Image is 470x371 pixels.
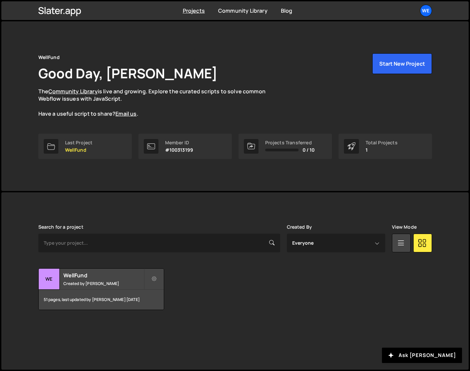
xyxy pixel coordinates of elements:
[287,224,312,230] label: Created By
[38,64,218,82] h1: Good Day, [PERSON_NAME]
[65,147,93,153] p: WellFund
[63,281,144,286] small: Created by [PERSON_NAME]
[218,7,268,14] a: Community Library
[420,5,432,17] a: We
[38,268,164,310] a: We WellFund Created by [PERSON_NAME] 51 pages, last updated by [PERSON_NAME] [DATE]
[183,7,205,14] a: Projects
[165,140,193,145] div: Member ID
[366,147,398,153] p: 1
[38,53,60,61] div: WellFund
[48,88,98,95] a: Community Library
[63,272,144,279] h2: WellFund
[115,110,136,117] a: Email us
[303,147,315,153] span: 0 / 10
[38,224,83,230] label: Search for a project
[39,290,164,310] div: 51 pages, last updated by [PERSON_NAME] [DATE]
[265,140,315,145] div: Projects Transferred
[366,140,398,145] div: Total Projects
[382,348,462,363] button: Ask [PERSON_NAME]
[165,147,193,153] p: #100313199
[38,134,132,159] a: Last Project WellFund
[38,234,280,252] input: Type your project...
[65,140,93,145] div: Last Project
[392,224,417,230] label: View Mode
[38,88,279,118] p: The is live and growing. Explore the curated scripts to solve common Webflow issues with JavaScri...
[281,7,293,14] a: Blog
[39,269,60,290] div: We
[372,53,432,74] button: Start New Project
